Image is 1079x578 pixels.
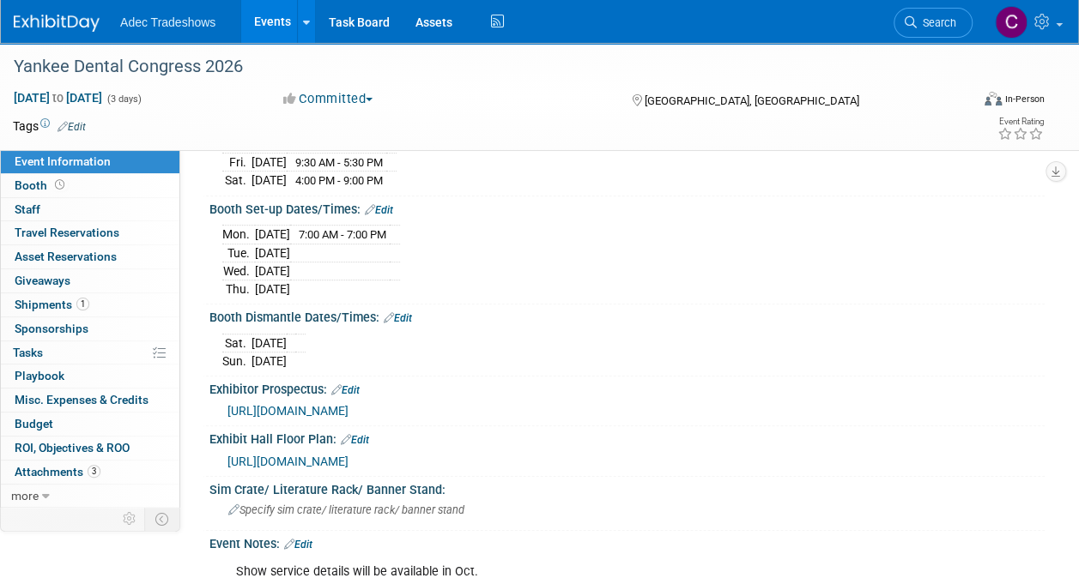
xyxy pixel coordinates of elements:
[1,198,179,221] a: Staff
[255,226,290,244] td: [DATE]
[15,441,130,455] span: ROI, Objectives & ROO
[58,121,86,133] a: Edit
[14,15,100,32] img: ExhibitDay
[209,426,1045,449] div: Exhibit Hall Floor Plan:
[997,117,1044,126] div: Event Rating
[252,352,287,370] td: [DATE]
[15,298,89,311] span: Shipments
[222,244,255,262] td: Tue.
[15,154,111,168] span: Event Information
[13,346,43,359] span: Tasks
[1004,93,1045,105] div: In-Person
[15,369,64,382] span: Playbook
[222,226,255,244] td: Mon.
[894,8,973,38] a: Search
[15,274,70,287] span: Giveaways
[88,465,100,478] span: 3
[277,90,379,108] button: Committed
[11,489,39,503] span: more
[145,508,180,530] td: Toggle Event Tabs
[15,226,119,239] span: Travel Reservations
[1,221,179,244] a: Travel Reservations
[1,364,179,388] a: Playbook
[222,262,255,280] td: Wed.
[252,334,287,352] td: [DATE]
[995,6,1027,39] img: Carol Schmidlin
[115,508,145,530] td: Personalize Event Tab Strip
[222,334,252,352] td: Sat.
[227,455,349,468] a: [URL][DOMAIN_NAME]
[209,376,1045,399] div: Exhibitor Prospectus:
[384,312,412,324] a: Edit
[1,461,179,484] a: Attachments3
[1,150,179,173] a: Event Information
[299,228,386,241] span: 7:00 AM - 7:00 PM
[252,172,287,190] td: [DATE]
[1,412,179,436] a: Budget
[222,352,252,370] td: Sun.
[15,202,40,216] span: Staff
[209,477,1045,498] div: Sim Crate/ Literature Rack/ Banner Stand:
[1,437,179,460] a: ROI, Objectives & ROO
[255,262,290,280] td: [DATE]
[255,280,290,298] td: [DATE]
[8,51,956,82] div: Yankee Dental Congress 2026
[76,298,89,310] span: 1
[15,250,117,263] span: Asset Reservations
[365,204,393,216] a: Edit
[1,485,179,508] a: more
[52,178,68,191] span: Booth not reserved yet
[228,503,464,516] span: Specify sim crate/ literature rack/ banner stand
[227,404,349,418] a: [URL][DOMAIN_NAME]
[1,174,179,197] a: Booth
[222,280,255,298] td: Thu.
[284,539,312,551] a: Edit
[1,341,179,364] a: Tasks
[331,384,360,396] a: Edit
[15,178,68,192] span: Booth
[1,269,179,292] a: Giveaways
[13,117,86,135] td: Tags
[645,94,859,107] span: [GEOGRAPHIC_DATA], [GEOGRAPHIC_DATA]
[255,244,290,262] td: [DATE]
[222,153,252,172] td: Fri.
[15,322,88,335] span: Sponsorships
[1,245,179,268] a: Asset Reservations
[341,434,369,446] a: Edit
[222,172,252,190] td: Sat.
[209,304,1045,327] div: Booth Dismantle Dates/Times:
[894,89,1045,115] div: Event Format
[1,293,179,316] a: Shipments1
[209,531,1045,553] div: Event Notes:
[1,388,179,412] a: Misc. Expenses & Credits
[15,465,100,479] span: Attachments
[15,417,53,430] span: Budget
[295,174,383,187] span: 4:00 PM - 9:00 PM
[252,153,287,172] td: [DATE]
[13,90,103,105] span: [DATE] [DATE]
[985,92,1002,105] img: Format-Inperson.png
[295,156,383,169] span: 9:30 AM - 5:30 PM
[50,91,66,105] span: to
[1,317,179,340] a: Sponsorships
[209,196,1045,219] div: Booth Set-up Dates/Times:
[106,93,142,105] span: (3 days)
[15,393,149,406] span: Misc. Expenses & Credits
[917,16,956,29] span: Search
[120,15,215,29] span: Adec Tradeshows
